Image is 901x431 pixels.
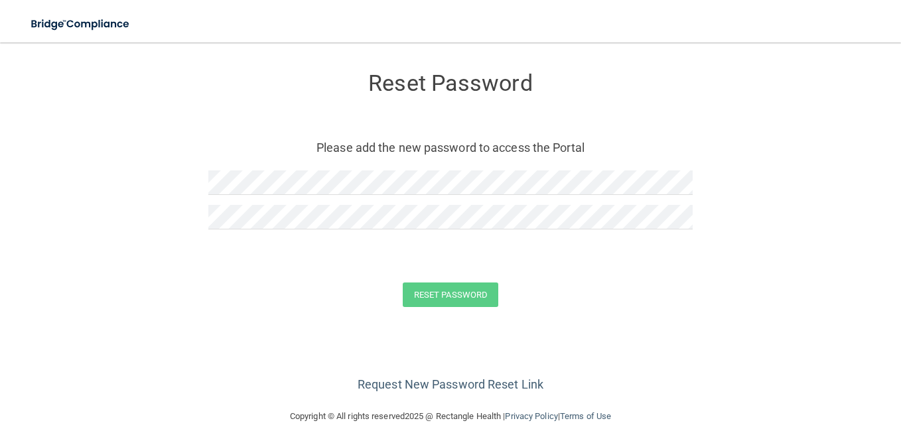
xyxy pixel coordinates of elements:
a: Privacy Policy [505,411,557,421]
a: Request New Password Reset Link [358,377,543,391]
p: Please add the new password to access the Portal [218,137,683,158]
img: bridge_compliance_login_screen.278c3ca4.svg [20,11,142,38]
button: Reset Password [403,282,498,307]
h3: Reset Password [208,71,693,95]
a: Terms of Use [560,411,611,421]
